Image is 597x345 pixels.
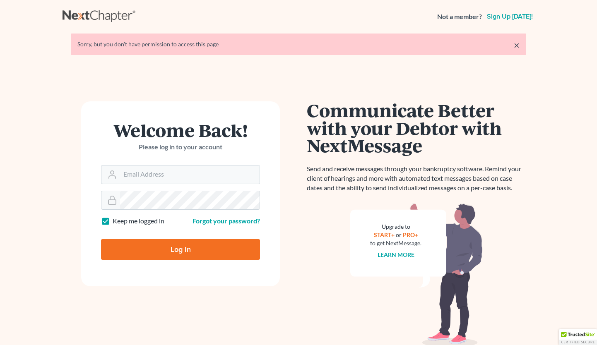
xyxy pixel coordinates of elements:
[101,239,260,260] input: Log In
[120,165,260,184] input: Email Address
[374,231,395,238] a: START+
[378,251,414,258] a: Learn more
[403,231,418,238] a: PRO+
[101,142,260,152] p: Please log in to your account
[77,40,520,48] div: Sorry, but you don't have permission to access this page
[307,101,526,154] h1: Communicate Better with your Debtor with NextMessage
[370,239,421,247] div: to get NextMessage.
[437,12,482,22] strong: Not a member?
[396,231,402,238] span: or
[485,13,534,20] a: Sign up [DATE]!
[307,164,526,193] p: Send and receive messages through your bankruptcy software. Remind your client of hearings and mo...
[514,40,520,50] a: ×
[101,121,260,139] h1: Welcome Back!
[559,329,597,345] div: TrustedSite Certified
[370,223,421,231] div: Upgrade to
[113,216,164,226] label: Keep me logged in
[193,217,260,225] a: Forgot your password?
